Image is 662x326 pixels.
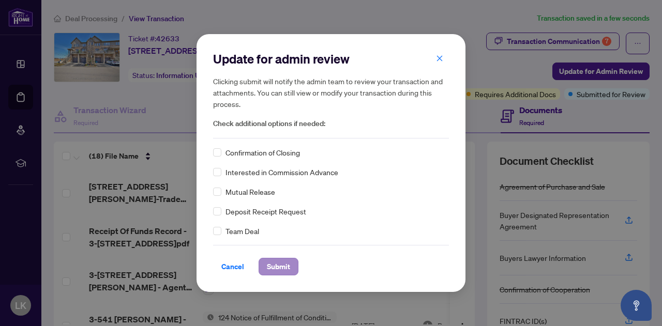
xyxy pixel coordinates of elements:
span: Confirmation of Closing [225,147,300,158]
span: Interested in Commission Advance [225,166,338,178]
span: Submit [267,258,290,275]
span: Mutual Release [225,186,275,197]
h2: Update for admin review [213,51,449,67]
button: Submit [259,258,298,275]
span: Deposit Receipt Request [225,206,306,217]
span: close [436,55,443,62]
span: Team Deal [225,225,259,237]
span: Cancel [221,258,244,275]
button: Cancel [213,258,252,275]
h5: Clicking submit will notify the admin team to review your transaction and attachments. You can st... [213,75,449,110]
span: Check additional options if needed: [213,118,449,130]
button: Open asap [621,290,652,321]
